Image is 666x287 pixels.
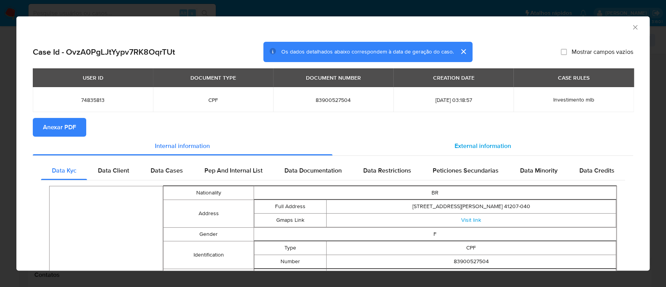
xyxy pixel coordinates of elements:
[461,216,481,224] a: Visit link
[204,166,263,175] span: Pep And Internal List
[42,96,144,103] span: 74835813
[254,241,327,255] td: Type
[327,255,616,269] td: 83900527504
[163,228,254,241] td: Gender
[163,200,254,228] td: Address
[553,96,594,103] span: Investimento mlb
[301,71,366,84] div: DOCUMENT NUMBER
[403,96,504,103] span: [DATE] 03:18:57
[579,166,614,175] span: Data Credits
[561,49,567,55] input: Mostrar campos vazios
[254,200,327,214] td: Full Address
[52,166,76,175] span: Data Kyc
[33,118,86,137] button: Anexar PDF
[254,269,327,283] td: Number
[78,71,108,84] div: USER ID
[327,241,616,255] td: CPF
[428,71,479,84] div: CREATION DATE
[281,48,454,56] span: Os dados detalhados abaixo correspondem à data de geração do caso.
[33,137,633,155] div: Detailed info
[254,186,616,200] td: BR
[16,16,650,271] div: closure-recommendation-modal
[363,166,411,175] span: Data Restrictions
[254,214,327,227] td: Gmaps Link
[327,269,616,283] td: 88368527
[433,166,499,175] span: Peticiones Secundarias
[186,71,241,84] div: DOCUMENT TYPE
[163,241,254,269] td: Identification
[43,119,76,136] span: Anexar PDF
[98,166,129,175] span: Data Client
[254,255,327,269] td: Number
[553,71,594,84] div: CASE RULES
[254,228,616,241] td: F
[162,96,264,103] span: CPF
[455,141,511,150] span: External information
[282,96,384,103] span: 83900527504
[572,48,633,56] span: Mostrar campos vazios
[284,166,341,175] span: Data Documentation
[520,166,558,175] span: Data Minority
[454,42,472,61] button: cerrar
[41,161,625,180] div: Detailed internal info
[33,47,175,57] h2: Case Id - OvzA0PgLJtYypv7RK8OqrTUt
[631,23,638,30] button: Fechar a janela
[327,200,616,214] td: [STREET_ADDRESS][PERSON_NAME] 41207-040
[151,166,183,175] span: Data Cases
[155,141,210,150] span: Internal information
[163,186,254,200] td: Nationality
